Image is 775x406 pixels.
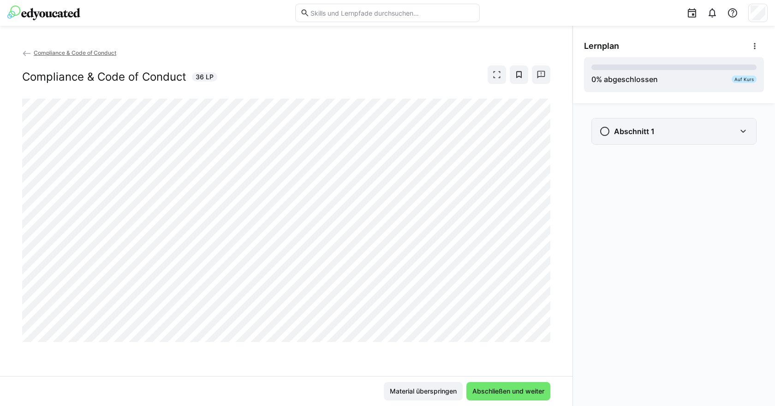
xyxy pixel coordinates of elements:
[384,382,463,400] button: Material überspringen
[310,9,475,17] input: Skills und Lernpfade durchsuchen…
[22,70,186,84] h2: Compliance & Code of Conduct
[196,72,214,82] span: 36 LP
[591,74,658,85] div: % abgeschlossen
[471,387,546,396] span: Abschließen und weiter
[22,49,116,56] a: Compliance & Code of Conduct
[34,49,116,56] span: Compliance & Code of Conduct
[584,41,619,51] span: Lernplan
[466,382,550,400] button: Abschließen und weiter
[614,127,655,136] h3: Abschnitt 1
[388,387,458,396] span: Material überspringen
[732,76,757,83] div: Auf Kurs
[591,75,596,84] span: 0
